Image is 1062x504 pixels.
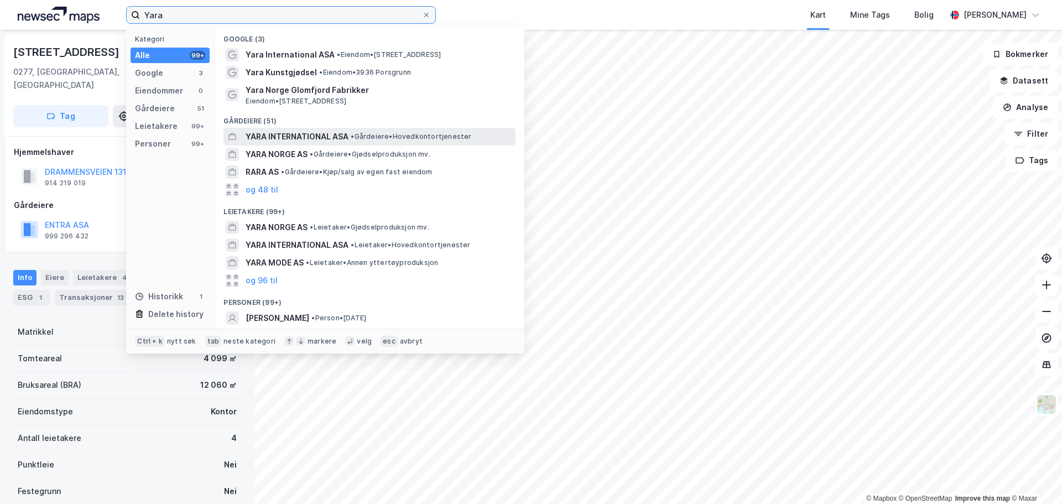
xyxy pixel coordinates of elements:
[196,104,205,113] div: 51
[196,86,205,95] div: 0
[311,314,315,322] span: •
[190,139,205,148] div: 99+
[224,458,237,471] div: Nei
[899,495,952,502] a: OpenStreetMap
[13,270,37,285] div: Info
[866,495,897,502] a: Mapbox
[73,270,134,285] div: Leietakere
[41,270,69,285] div: Eiere
[246,48,335,61] span: Yara International ASA
[308,337,336,346] div: markere
[119,272,130,283] div: 4
[311,314,366,323] span: Person • [DATE]
[135,336,165,347] div: Ctrl + k
[310,150,313,158] span: •
[115,292,126,303] div: 13
[135,102,175,115] div: Gårdeiere
[205,336,222,347] div: tab
[351,241,470,250] span: Leietaker • Hovedkontortjenester
[18,352,62,365] div: Tomteareal
[357,337,372,346] div: velg
[246,130,348,143] span: YARA INTERNATIONAL ASA
[13,105,108,127] button: Tag
[306,258,309,267] span: •
[1006,149,1058,172] button: Tags
[1007,451,1062,504] div: Kontrollprogram for chat
[13,65,157,92] div: 0277, [GEOGRAPHIC_DATA], [GEOGRAPHIC_DATA]
[381,336,398,347] div: esc
[135,66,163,80] div: Google
[310,223,313,231] span: •
[135,137,171,150] div: Personer
[990,70,1058,92] button: Datasett
[246,256,304,269] span: YARA MODE AS
[14,199,241,212] div: Gårdeiere
[190,122,205,131] div: 99+
[810,8,826,22] div: Kart
[135,35,210,43] div: Kategori
[196,292,205,301] div: 1
[196,69,205,77] div: 3
[231,432,237,445] div: 4
[319,68,322,76] span: •
[281,168,284,176] span: •
[955,495,1010,502] a: Improve this map
[14,146,241,159] div: Hjemmelshaver
[140,7,422,23] input: Søk på adresse, matrikkel, gårdeiere, leietakere eller personer
[337,50,441,59] span: Eiendom • [STREET_ADDRESS]
[204,352,237,365] div: 4 099 ㎡
[215,108,524,128] div: Gårdeiere (51)
[215,199,524,219] div: Leietakere (99+)
[35,292,46,303] div: 1
[190,51,205,60] div: 99+
[18,378,81,392] div: Bruksareal (BRA)
[983,43,1058,65] button: Bokmerker
[224,485,237,498] div: Nei
[135,290,183,303] div: Historikk
[223,337,275,346] div: neste kategori
[135,84,183,97] div: Eiendommer
[135,49,150,62] div: Alle
[148,308,204,321] div: Delete history
[135,119,178,133] div: Leietakere
[310,223,429,232] span: Leietaker • Gjødselproduksjon mv.
[993,96,1058,118] button: Analyse
[215,26,524,46] div: Google (3)
[200,378,237,392] div: 12 060 ㎡
[246,221,308,234] span: YARA NORGE AS
[246,66,317,79] span: Yara Kunstgjødsel
[246,238,348,252] span: YARA INTERNATIONAL ASA
[45,232,88,241] div: 999 296 432
[55,290,131,305] div: Transaksjoner
[400,337,423,346] div: avbryt
[13,290,50,305] div: ESG
[18,432,81,445] div: Antall leietakere
[351,132,471,141] span: Gårdeiere • Hovedkontortjenester
[18,485,61,498] div: Festegrunn
[215,289,524,309] div: Personer (99+)
[211,405,237,418] div: Kontor
[18,7,100,23] img: logo.a4113a55bc3d86da70a041830d287a7e.svg
[13,43,122,61] div: [STREET_ADDRESS]
[914,8,934,22] div: Bolig
[306,258,438,267] span: Leietaker • Annen yttertøyproduksjon
[1004,123,1058,145] button: Filter
[351,132,354,141] span: •
[167,337,196,346] div: nytt søk
[246,148,308,161] span: YARA NORGE AS
[246,97,346,106] span: Eiendom • [STREET_ADDRESS]
[246,183,278,196] button: og 48 til
[18,325,54,339] div: Matrikkel
[246,165,279,179] span: RARA AS
[337,50,340,59] span: •
[310,150,430,159] span: Gårdeiere • Gjødselproduksjon mv.
[18,405,73,418] div: Eiendomstype
[964,8,1027,22] div: [PERSON_NAME]
[850,8,890,22] div: Mine Tags
[281,168,432,176] span: Gårdeiere • Kjøp/salg av egen fast eiendom
[246,311,309,325] span: [PERSON_NAME]
[1036,394,1057,415] img: Z
[351,241,354,249] span: •
[1007,451,1062,504] iframe: Chat Widget
[18,458,54,471] div: Punktleie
